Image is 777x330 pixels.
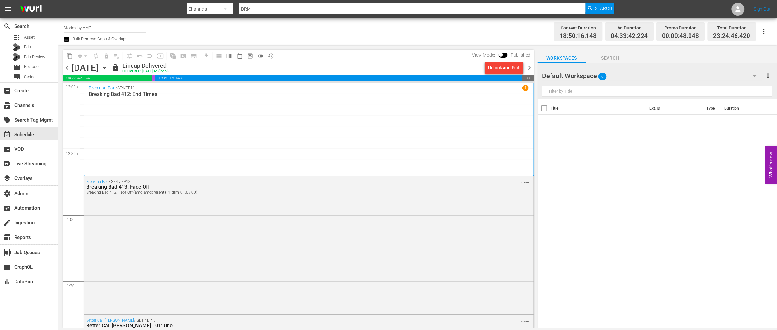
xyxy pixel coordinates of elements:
[3,116,11,124] span: Search Tag Mgmt
[245,51,255,61] span: View Backup
[586,3,614,14] button: Search
[13,33,21,41] span: Asset
[16,2,47,17] img: ans4CAIJ8jUAAAAAAAAAAAAAAAAAAAAAAAAgQb4GAAAAAAAAAAAAAAAAAAAAAAAAJMjXAAAAAAAAAAAAAAAAAAAAAAAAgAT5G...
[3,249,11,256] span: Job Queues
[122,62,169,69] div: Lineup Delivered
[86,179,495,194] div: / SE4 / EP13:
[63,64,71,72] span: chevron_left
[521,317,530,323] span: VARIANT
[586,54,635,62] span: Search
[754,6,771,12] a: Sign Out
[89,91,529,97] p: Breaking Bad 412: End Times
[3,174,11,182] span: Overlays
[13,53,21,61] div: Bits Review
[86,184,495,190] div: Breaking Bad 413: Face Off
[111,64,119,71] span: lock
[3,101,11,109] span: Channels
[4,5,12,13] span: menu
[189,51,199,61] span: Create Series Block
[199,50,212,62] span: Download as CSV
[24,34,35,41] span: Asset
[235,51,245,61] span: Month Calendar View
[24,54,45,60] span: Bits Review
[3,190,11,197] span: Admin
[89,85,116,90] a: Breaking Bad
[524,86,527,90] p: 1
[224,51,235,61] span: Week Calendar View
[713,23,750,32] div: Total Duration
[3,204,11,212] span: Automation
[713,32,750,40] span: 23:24:46.420
[86,190,495,194] div: Breaking Bad 413: Face Off (amc_amcpresents_4_drm_01:03:00)
[598,70,607,83] span: 0
[703,99,721,117] th: Type
[166,50,178,62] span: Refresh All Search Blocks
[13,73,21,81] span: Series
[542,67,763,85] div: Default Workspace
[155,75,522,81] span: 18:50:16.148
[66,53,73,59] span: content_copy
[551,99,646,117] th: Title
[3,145,11,153] span: VOD
[91,51,101,61] span: Loop Content
[266,51,276,61] span: View History
[611,23,648,32] div: Ad Duration
[522,75,534,81] span: 00:35:13.580
[662,32,699,40] span: 00:00:48.048
[24,74,36,80] span: Series
[86,323,495,329] div: Better Call [PERSON_NAME] 101: Uno
[63,75,152,81] span: 04:33:42.224
[24,64,39,70] span: Episode
[765,146,777,184] button: Open Feedback Widget
[721,99,760,117] th: Duration
[538,54,586,62] span: Workspaces
[488,62,520,74] div: Unlock and Edit
[126,86,135,90] p: EP12
[3,160,11,168] span: Live Streaming
[134,51,145,61] span: Revert to Primary Episode
[101,51,111,61] span: Select an event to delete
[268,53,274,59] span: history_outlined
[122,50,134,62] span: Customize Events
[526,64,534,72] span: chevron_right
[469,53,499,58] span: View Mode:
[116,86,117,90] p: /
[255,51,266,61] span: 24 hours Lineup View is OFF
[508,53,534,58] span: Published
[145,51,155,61] span: Fill episodes with ad slates
[662,23,699,32] div: Promo Duration
[13,63,21,71] span: Episode
[646,99,703,117] th: Ext. ID
[499,53,503,57] span: Toggle to switch from Published to Draft view.
[86,179,109,184] a: Breaking Bad
[764,72,772,80] span: more_vert
[3,87,11,95] span: Create
[75,51,91,61] span: Remove Gaps & Overlaps
[71,36,128,41] span: Bulk Remove Gaps & Overlaps
[111,51,122,61] span: Clear Lineup
[3,278,11,286] span: DataPool
[152,75,155,81] span: 00:00:48.048
[560,23,597,32] div: Content Duration
[13,43,21,51] div: Bits
[226,53,233,59] span: calendar_view_week_outlined
[3,233,11,241] span: Reports
[117,86,126,90] p: SE4 /
[178,51,189,61] span: Create Search Block
[212,50,224,62] span: Day Calendar View
[86,318,134,323] a: Better Call [PERSON_NAME]
[24,44,31,50] span: Bits
[560,32,597,40] span: 18:50:16.148
[764,68,772,84] button: more_vert
[237,53,243,59] span: date_range_outlined
[3,219,11,227] span: Ingestion
[122,69,169,74] div: DELIVERED: [DATE] 4a (local)
[521,179,530,184] span: VARIANT
[155,51,166,61] span: Update Metadata from Key Asset
[64,51,75,61] span: Copy Lineup
[3,22,11,30] span: Search
[595,3,612,14] span: Search
[71,63,99,73] div: [DATE]
[611,32,648,40] span: 04:33:42.224
[3,131,11,138] span: Schedule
